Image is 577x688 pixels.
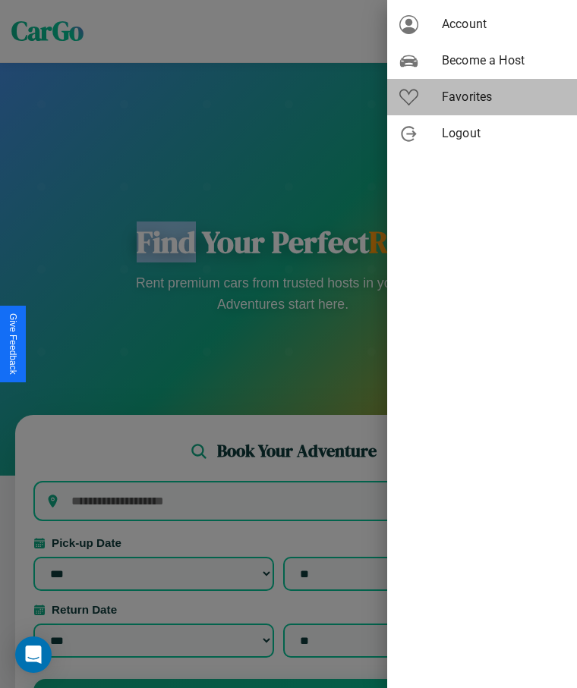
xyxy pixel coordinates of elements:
div: Give Feedback [8,313,18,375]
div: Become a Host [387,42,577,79]
div: Favorites [387,79,577,115]
span: Logout [442,124,565,143]
span: Become a Host [442,52,565,70]
div: Account [387,6,577,42]
div: Logout [387,115,577,152]
span: Favorites [442,88,565,106]
span: Account [442,15,565,33]
div: Open Intercom Messenger [15,636,52,673]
